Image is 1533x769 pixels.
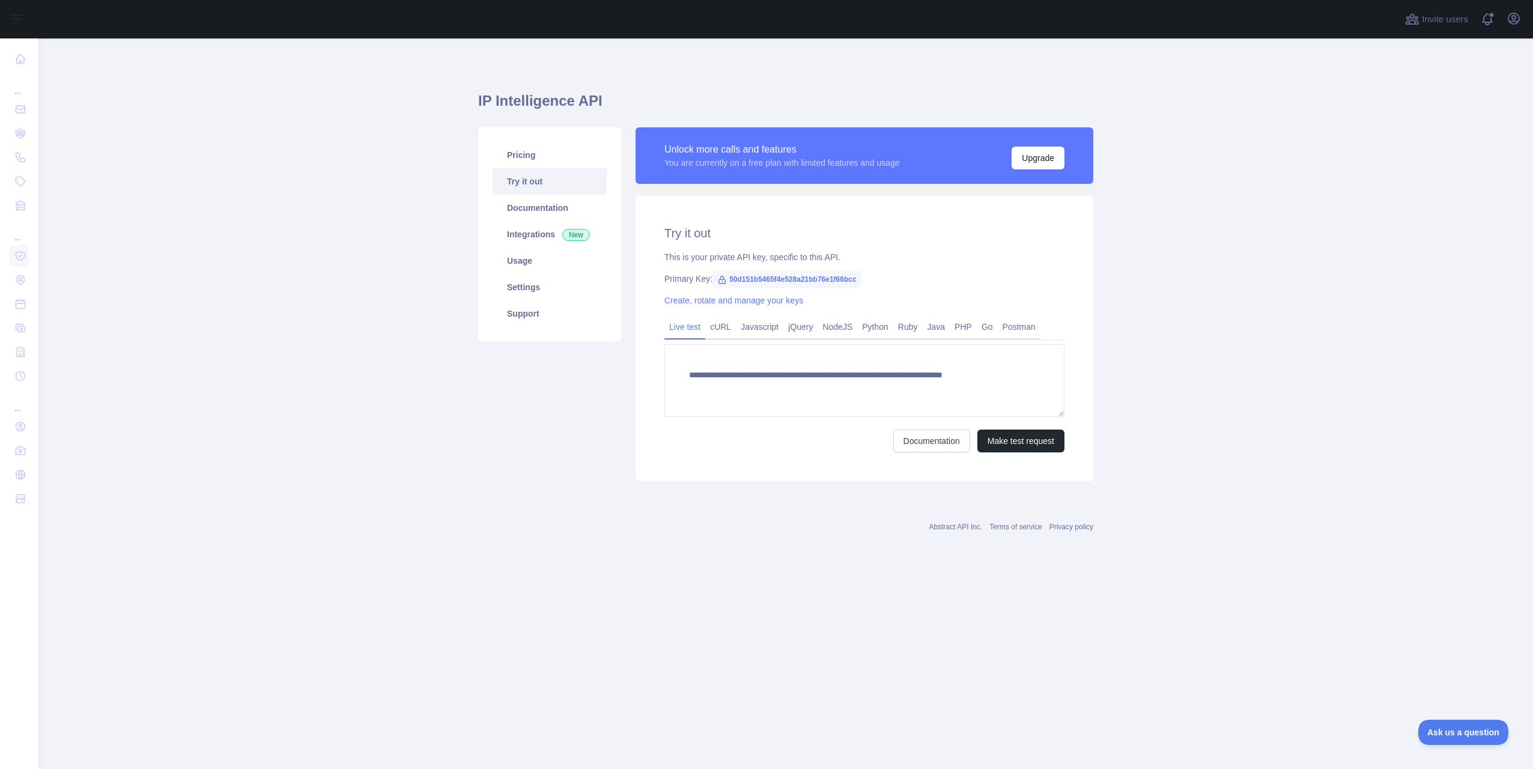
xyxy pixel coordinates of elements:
a: Documentation [493,195,607,221]
span: Invite users [1422,13,1468,26]
div: Unlock more calls and features [664,142,900,157]
div: ... [10,72,29,96]
a: Abstract API Inc. [929,523,983,531]
a: Integrations New [493,221,607,248]
a: Create, rotate and manage your keys [664,296,803,305]
a: cURL [705,317,736,336]
span: New [562,229,590,241]
a: Support [493,300,607,327]
div: ... [10,389,29,413]
a: Javascript [736,317,783,336]
a: jQuery [783,317,818,336]
button: Make test request [977,430,1064,452]
div: Primary Key: [664,273,1064,285]
a: Pricing [493,142,607,168]
a: Live test [664,317,705,336]
a: NodeJS [818,317,857,336]
span: 50d151b5465f4e528a21bb76e1f66bcc [712,270,861,288]
div: ... [10,219,29,243]
button: Upgrade [1012,147,1064,169]
a: Try it out [493,168,607,195]
div: This is your private API key, specific to this API. [664,251,1064,263]
a: PHP [950,317,977,336]
a: Settings [493,274,607,300]
iframe: Toggle Customer Support [1418,720,1509,745]
a: Documentation [893,430,970,452]
button: Invite users [1403,10,1471,29]
a: Terms of service [989,523,1042,531]
a: Usage [493,248,607,274]
a: Python [857,317,893,336]
a: Privacy policy [1049,523,1093,531]
a: Postman [998,317,1040,336]
h1: IP Intelligence API [478,91,1093,120]
a: Ruby [893,317,923,336]
div: You are currently on a free plan with limited features and usage [664,157,900,169]
h2: Try it out [664,225,1064,242]
a: Go [977,317,998,336]
a: Java [923,317,950,336]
